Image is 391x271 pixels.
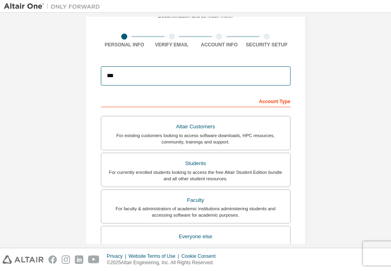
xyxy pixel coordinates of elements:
img: facebook.svg [48,255,57,264]
div: For faculty & administrators of academic institutions administering students and accessing softwa... [106,205,285,218]
div: Account Info [196,42,243,48]
div: Altair Customers [106,121,285,132]
img: youtube.svg [88,255,100,264]
img: altair_logo.svg [2,255,44,264]
div: Website Terms of Use [128,253,181,259]
div: For currently enrolled students looking to access the free Altair Student Edition bundle and all ... [106,169,285,182]
p: © 2025 Altair Engineering, Inc. All Rights Reserved. [107,259,221,266]
div: Cookie Consent [181,253,220,259]
div: Security Setup [243,42,291,48]
div: Account Type [101,94,291,107]
div: Personal Info [101,42,148,48]
div: Privacy [107,253,128,259]
div: Verify Email [148,42,196,48]
div: Students [106,158,285,169]
div: For individuals, businesses and everyone else looking to try Altair software and explore our prod... [106,242,285,255]
div: Everyone else [106,231,285,242]
img: instagram.svg [62,255,70,264]
div: For existing customers looking to access software downloads, HPC resources, community, trainings ... [106,132,285,145]
img: Altair One [4,2,104,10]
img: linkedin.svg [75,255,83,264]
div: Faculty [106,195,285,206]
